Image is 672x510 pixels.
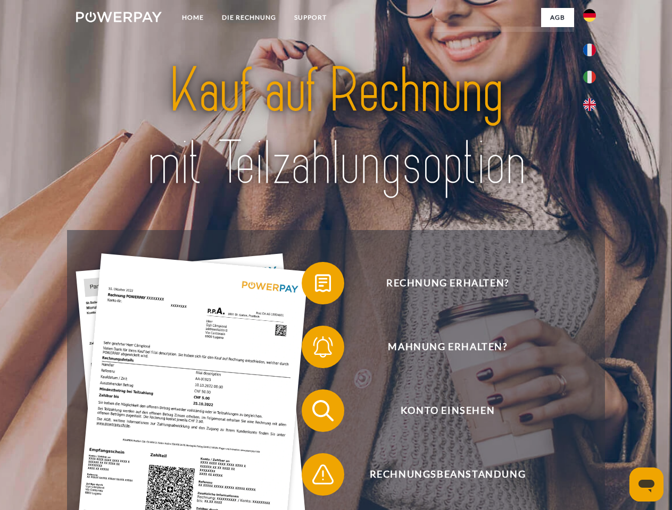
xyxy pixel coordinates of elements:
[102,51,570,203] img: title-powerpay_de.svg
[76,12,162,22] img: logo-powerpay-white.svg
[629,467,663,501] iframe: Schaltfläche zum Öffnen des Messaging-Fensters
[583,44,596,56] img: fr
[583,9,596,22] img: de
[431,27,574,46] a: AGB (Kauf auf Rechnung)
[310,334,336,360] img: qb_bell.svg
[302,389,578,432] button: Konto einsehen
[302,453,578,496] button: Rechnungsbeanstandung
[317,453,578,496] span: Rechnungsbeanstandung
[317,326,578,368] span: Mahnung erhalten?
[310,461,336,488] img: qb_warning.svg
[310,397,336,424] img: qb_search.svg
[583,98,596,111] img: en
[541,8,574,27] a: agb
[302,326,578,368] button: Mahnung erhalten?
[317,389,578,432] span: Konto einsehen
[302,262,578,304] button: Rechnung erhalten?
[285,8,336,27] a: SUPPORT
[310,270,336,296] img: qb_bill.svg
[213,8,285,27] a: DIE RECHNUNG
[583,71,596,83] img: it
[317,262,578,304] span: Rechnung erhalten?
[173,8,213,27] a: Home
